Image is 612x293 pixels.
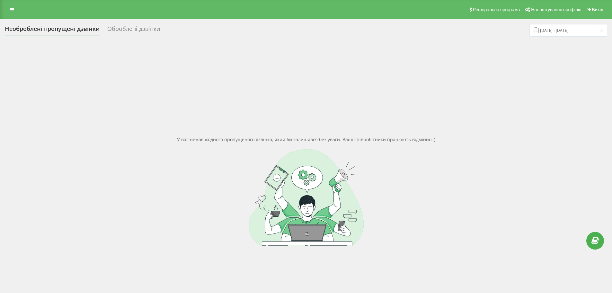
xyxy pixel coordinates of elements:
[531,7,581,12] span: Налаштування профілю
[5,25,100,35] div: Необроблені пропущені дзвінки
[473,7,520,12] span: Реферальна програма
[107,25,160,35] div: Оброблені дзвінки
[592,7,603,12] span: Вихід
